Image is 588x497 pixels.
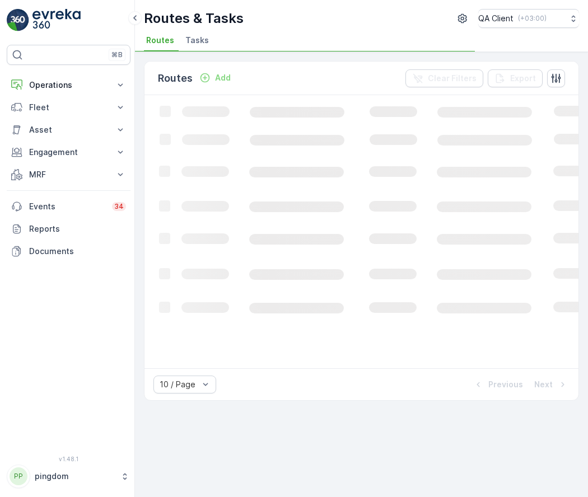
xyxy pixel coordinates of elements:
[7,195,130,218] a: Events34
[111,50,123,59] p: ⌘B
[534,379,553,390] p: Next
[35,471,115,482] p: pingdom
[518,14,547,23] p: ( +03:00 )
[158,71,193,86] p: Routes
[7,240,130,262] a: Documents
[7,465,130,488] button: PPpingdom
[29,169,108,180] p: MRF
[29,201,105,212] p: Events
[29,79,108,91] p: Operations
[215,72,231,83] p: Add
[185,35,209,46] span: Tasks
[29,246,126,257] p: Documents
[32,9,81,31] img: logo_light-DOdMpM7g.png
[478,9,579,28] button: QA Client(+03:00)
[195,71,235,85] button: Add
[29,223,126,235] p: Reports
[7,218,130,240] a: Reports
[488,69,543,87] button: Export
[7,163,130,186] button: MRF
[144,10,244,27] p: Routes & Tasks
[7,9,29,31] img: logo
[7,119,130,141] button: Asset
[146,35,174,46] span: Routes
[533,378,570,391] button: Next
[29,102,108,113] p: Fleet
[478,13,514,24] p: QA Client
[7,456,130,462] span: v 1.48.1
[405,69,483,87] button: Clear Filters
[510,73,536,84] p: Export
[7,141,130,163] button: Engagement
[7,74,130,96] button: Operations
[488,379,523,390] p: Previous
[428,73,477,84] p: Clear Filters
[10,467,27,485] div: PP
[472,378,524,391] button: Previous
[29,147,108,158] p: Engagement
[29,124,108,135] p: Asset
[114,202,124,211] p: 34
[7,96,130,119] button: Fleet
